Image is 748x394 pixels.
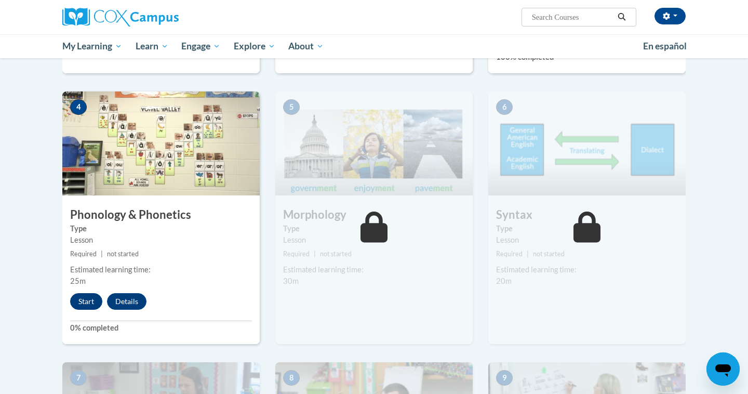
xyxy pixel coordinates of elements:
span: | [527,250,529,258]
label: Type [283,223,465,234]
span: 4 [70,99,87,115]
span: 20m [496,277,512,285]
span: 25m [70,277,86,285]
div: Lesson [70,234,252,246]
span: Engage [181,40,220,52]
h3: Morphology [275,207,473,223]
span: 8 [283,370,300,386]
span: not started [533,250,565,258]
h3: Phonology & Phonetics [62,207,260,223]
span: | [101,250,103,258]
div: Lesson [496,234,678,246]
img: Cox Campus [62,8,179,27]
div: Main menu [47,34,701,58]
a: Learn [129,34,175,58]
img: Course Image [488,91,686,195]
a: Explore [227,34,282,58]
div: Estimated learning time: [70,264,252,275]
span: 7 [70,370,87,386]
a: My Learning [56,34,129,58]
div: Estimated learning time: [496,264,678,275]
label: Type [496,223,678,234]
span: 6 [496,99,513,115]
button: Account Settings [654,8,686,24]
input: Search Courses [531,11,614,23]
span: En español [643,41,687,51]
h3: Syntax [488,207,686,223]
label: 0% completed [70,322,252,334]
button: Details [107,293,146,310]
a: En español [636,35,693,57]
iframe: Button to launch messaging window [706,352,740,386]
div: Lesson [283,234,465,246]
button: Start [70,293,102,310]
span: 5 [283,99,300,115]
label: Type [70,223,252,234]
button: Search [614,11,630,23]
div: Estimated learning time: [283,264,465,275]
img: Course Image [275,91,473,195]
span: Required [283,250,310,258]
span: Required [70,250,97,258]
a: Engage [175,34,227,58]
span: Explore [234,40,275,52]
span: | [314,250,316,258]
span: 30m [283,277,299,285]
span: Learn [136,40,168,52]
a: About [282,34,331,58]
img: Course Image [62,91,260,195]
span: not started [320,250,352,258]
span: My Learning [62,40,122,52]
span: not started [107,250,139,258]
a: Cox Campus [62,8,260,27]
span: 9 [496,370,513,386]
span: Required [496,250,523,258]
span: About [288,40,324,52]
